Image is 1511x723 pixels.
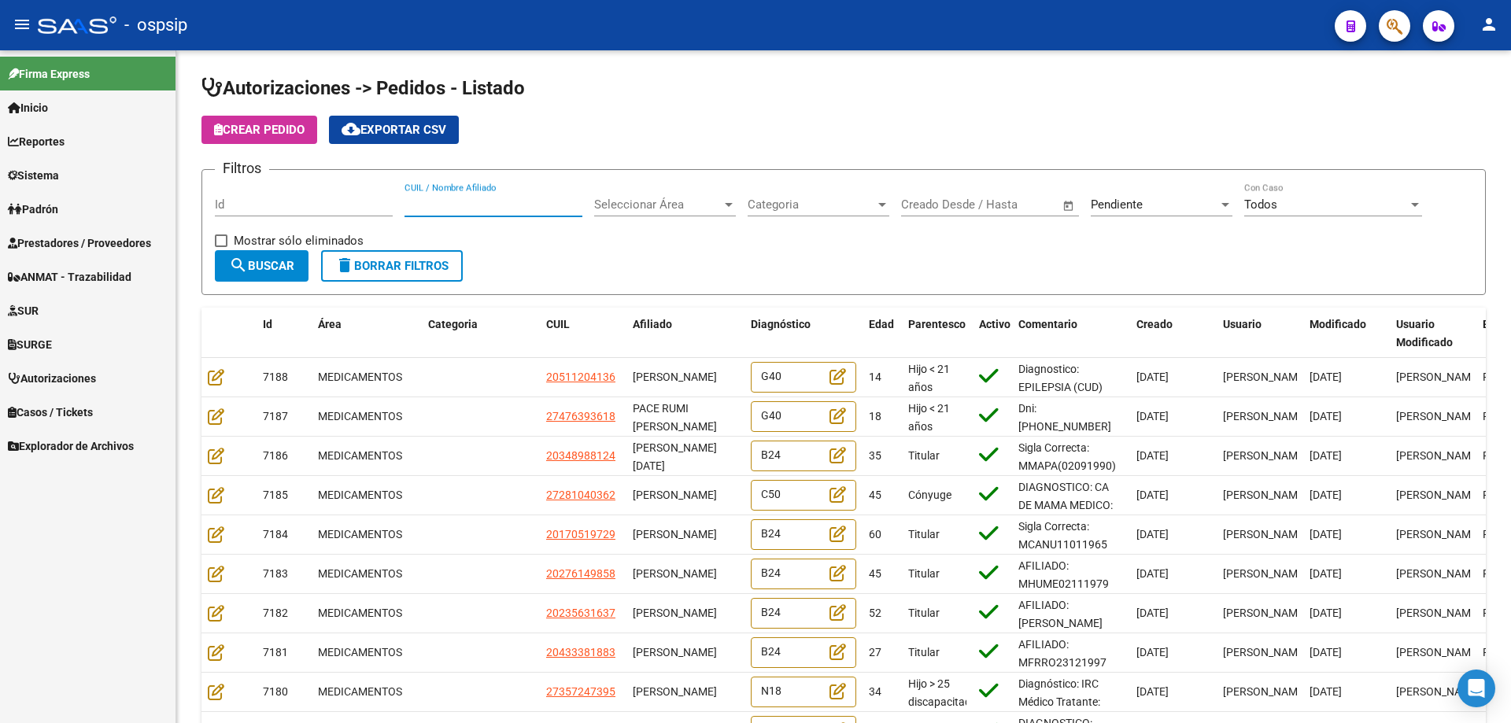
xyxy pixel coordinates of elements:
button: Open calendar [1060,197,1078,215]
span: 7180 [263,685,288,698]
input: Fecha fin [979,197,1055,212]
span: [PERSON_NAME] [1223,685,1307,698]
span: [PERSON_NAME] [633,567,717,580]
span: [PERSON_NAME] [1396,489,1480,501]
span: 7184 [263,528,288,540]
datatable-header-cell: Afiliado [626,308,744,360]
span: [DATE] [1136,646,1169,658]
div: B24 [751,598,856,629]
span: [DATE] [1310,371,1342,383]
span: Diagnostico: EPILEPSIA (CUD) Medico Tratante: [PERSON_NAME] Teléfono: [PHONE_NUMBER]/ [PHONE_NUMB... [1018,363,1116,608]
span: CUIL [546,318,570,330]
span: Todos [1244,197,1277,212]
span: 7187 [263,410,288,422]
span: 60 [869,528,881,540]
input: Fecha inicio [901,197,965,212]
span: Modificado [1310,318,1366,330]
span: Comentario [1018,318,1077,330]
div: G40 [751,362,856,393]
span: [PERSON_NAME] [1223,489,1307,501]
span: Titular [908,607,940,619]
span: Borrar Filtros [335,259,449,273]
span: 27476393618 [546,410,615,422]
span: Hijo > 25 discapacitado [908,677,977,708]
div: C50 [751,480,856,511]
span: Titular [908,567,940,580]
span: Firma Express [8,65,90,83]
span: [DATE] [1136,489,1169,501]
span: Id [263,318,272,330]
span: Creado [1136,318,1173,330]
span: [DATE] [1310,528,1342,540]
span: Afiliado [633,318,672,330]
span: Pendiente [1091,197,1143,212]
span: Reportes [8,133,65,150]
span: [PERSON_NAME] [1223,371,1307,383]
span: MEDICAMENTOS [318,646,402,658]
span: [PERSON_NAME] [1396,449,1480,462]
div: B24 [751,637,856,668]
span: [DATE] [1136,528,1169,540]
h3: Filtros [215,157,269,179]
span: Padrón [8,201,58,218]
span: Autorizaciones -> Pedidos - Listado [201,77,525,99]
span: MEDICAMENTOS [318,371,402,383]
span: [PERSON_NAME] [1396,567,1480,580]
span: [PERSON_NAME] [633,607,717,619]
span: Sistema [8,167,59,184]
span: Sigla Correcta: MMAPA(02091990) Medico Tratante: [PERSON_NAME] Teléfono: [PHONE_NUMBER] Correo el... [1018,441,1116,633]
span: Titular [908,646,940,658]
button: Exportar CSV [329,116,459,144]
span: 7188 [263,371,288,383]
datatable-header-cell: Modificado [1303,308,1390,360]
div: Open Intercom Messenger [1457,670,1495,707]
span: [DATE] [1136,371,1169,383]
span: 7185 [263,489,288,501]
span: Diagnóstico [751,318,811,330]
span: [PERSON_NAME] [633,685,717,698]
span: SUR [8,302,39,319]
span: 7182 [263,607,288,619]
span: MEDICAMENTOS [318,449,402,462]
span: SURGE [8,336,52,353]
span: MEDICAMENTOS [318,567,402,580]
span: 35 [869,449,881,462]
span: [DATE] [1136,685,1169,698]
span: [PERSON_NAME] [1223,607,1307,619]
span: Autorizaciones [8,370,96,387]
span: [PERSON_NAME] [1396,410,1480,422]
datatable-header-cell: Usuario [1217,308,1303,360]
span: [DATE] [1136,567,1169,580]
span: 52 [869,607,881,619]
span: 27 [869,646,881,658]
span: [DATE] [1310,410,1342,422]
mat-icon: menu [13,15,31,34]
span: 7181 [263,646,288,658]
span: 20276149858 [546,567,615,580]
span: [DATE] [1310,449,1342,462]
datatable-header-cell: Creado [1130,308,1217,360]
span: Hijo < 21 años [908,402,950,433]
span: DIAGNOSTICO: CA DE MAMA MEDICO: [PERSON_NAME] TEL: [PHONE_NUMBER] MAIL: [EMAIL_ADDRESS][DOMAIN_NA... [1018,481,1113,690]
span: 27357247395 [546,685,615,698]
datatable-header-cell: Usuario Modificado [1390,308,1476,360]
span: Área [318,318,342,330]
div: B24 [751,559,856,589]
div: B24 [751,441,856,471]
span: Dni:[PHONE_NUMBER] Teléfonos: [PHONE_NUMBER] /[PHONE_NUMBER] Dirección: [STREET_ADDRESS][PERSON_N... [1018,402,1116,666]
div: B24 [751,519,856,550]
span: [PERSON_NAME] [633,646,717,658]
span: ANMAT - Trazabilidad [8,268,131,286]
span: Buscar [229,259,294,273]
span: [DATE] [1310,489,1342,501]
span: Categoria [748,197,875,212]
span: 20433381883 [546,646,615,658]
span: [PERSON_NAME] [1223,449,1307,462]
span: Cónyuge [908,489,951,501]
span: 27281040362 [546,489,615,501]
span: Categoria [428,318,478,330]
span: [PERSON_NAME] [1396,646,1480,658]
datatable-header-cell: Área [312,308,422,360]
span: Mostrar sólo eliminados [234,231,364,250]
span: [PERSON_NAME] [1396,371,1480,383]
